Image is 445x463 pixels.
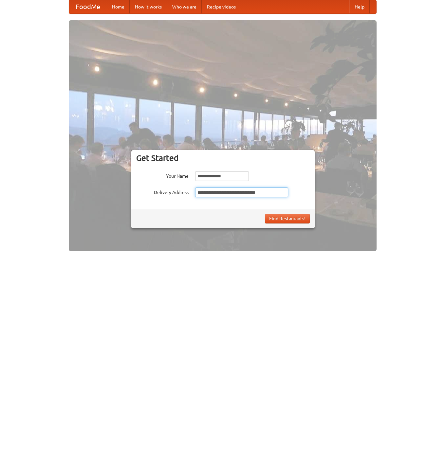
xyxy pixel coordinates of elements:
label: Your Name [136,171,189,179]
h3: Get Started [136,153,310,163]
button: Find Restaurants! [265,214,310,223]
a: Help [349,0,370,13]
label: Delivery Address [136,187,189,196]
a: FoodMe [69,0,107,13]
a: Who we are [167,0,202,13]
a: Home [107,0,130,13]
a: How it works [130,0,167,13]
a: Recipe videos [202,0,241,13]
